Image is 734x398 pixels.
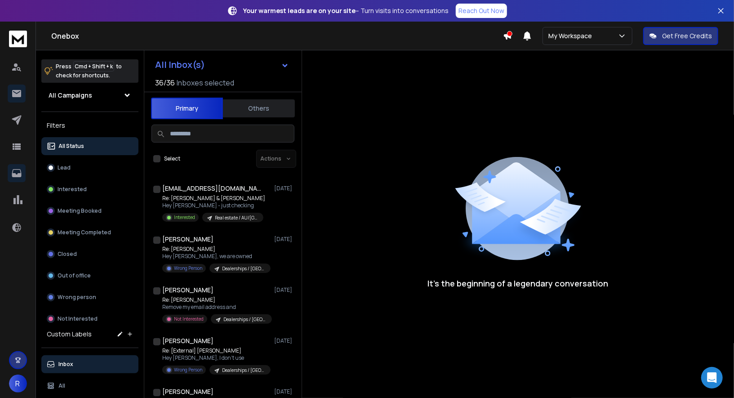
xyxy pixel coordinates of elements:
p: Inbox [58,361,73,368]
span: Cmd + Shift + k [73,61,114,72]
p: My Workspace [548,31,596,40]
p: Closed [58,250,77,258]
p: Dealerships / [GEOGRAPHIC_DATA] [222,265,265,272]
img: logo [9,31,27,47]
p: [DATE] [274,286,294,294]
p: Wrong person [58,294,96,301]
p: [DATE] [274,337,294,344]
p: Not Interested [174,316,204,322]
p: All Status [58,143,84,150]
h1: All Campaigns [49,91,92,100]
h1: [PERSON_NAME] [162,235,214,244]
p: Hey [PERSON_NAME] - just checking [162,202,265,209]
p: All [58,382,65,389]
p: Real estate / AU/[GEOGRAPHIC_DATA] [215,215,258,221]
button: Closed [41,245,138,263]
button: R [9,375,27,393]
button: All Status [41,137,138,155]
button: Not Interested [41,310,138,328]
p: Out of office [58,272,91,279]
p: [DATE] [274,236,294,243]
label: Select [164,155,180,162]
h3: Filters [41,119,138,132]
button: All Campaigns [41,86,138,104]
p: Dealerships / [GEOGRAPHIC_DATA] [223,316,267,323]
p: Lead [58,164,71,171]
p: Wrong Person [174,367,202,373]
button: All [41,377,138,395]
button: Interested [41,180,138,198]
strong: Your warmest leads are on your site [243,6,356,15]
p: Reach Out Now [458,6,504,15]
h3: Custom Labels [47,330,92,339]
p: – Turn visits into conversations [243,6,449,15]
p: Interested [174,214,195,221]
button: Others [223,98,295,118]
button: Lead [41,159,138,177]
h3: Inboxes selected [177,77,234,88]
p: Wrong Person [174,265,202,272]
button: Meeting Completed [41,224,138,241]
h1: [PERSON_NAME] [162,336,214,345]
p: Not Interested [58,315,98,322]
p: Re: [PERSON_NAME] [162,296,270,304]
p: It’s the beginning of a legendary conversation [428,277,609,290]
p: Remove my email address and [162,304,270,311]
button: Get Free Credits [643,27,718,45]
p: Interested [58,186,87,193]
h1: [EMAIL_ADDRESS][DOMAIN_NAME] [162,184,261,193]
button: All Inbox(s) [148,56,296,74]
button: Wrong person [41,288,138,306]
h1: [PERSON_NAME] [162,387,214,396]
button: Inbox [41,355,138,373]
span: 36 / 36 [155,77,175,88]
p: Press to check for shortcuts. [56,62,122,80]
button: Primary [151,98,223,119]
a: Reach Out Now [456,4,507,18]
p: Hey [PERSON_NAME], we are owned [162,253,270,260]
p: Re: [PERSON_NAME] [162,246,270,253]
h1: [PERSON_NAME] [162,286,214,295]
p: Re: [PERSON_NAME] & [PERSON_NAME] [162,195,265,202]
p: Hey [PERSON_NAME], I don't use [162,354,270,362]
p: Re: [External] [PERSON_NAME] [162,347,270,354]
button: Meeting Booked [41,202,138,220]
button: Out of office [41,267,138,285]
div: Open Intercom Messenger [701,367,723,389]
h1: Onebox [51,31,503,41]
p: [DATE] [274,185,294,192]
p: [DATE] [274,388,294,395]
p: Dealerships / [GEOGRAPHIC_DATA] [222,367,265,374]
p: Meeting Booked [58,207,102,215]
p: Meeting Completed [58,229,111,236]
p: Get Free Credits [662,31,712,40]
h1: All Inbox(s) [155,60,205,69]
